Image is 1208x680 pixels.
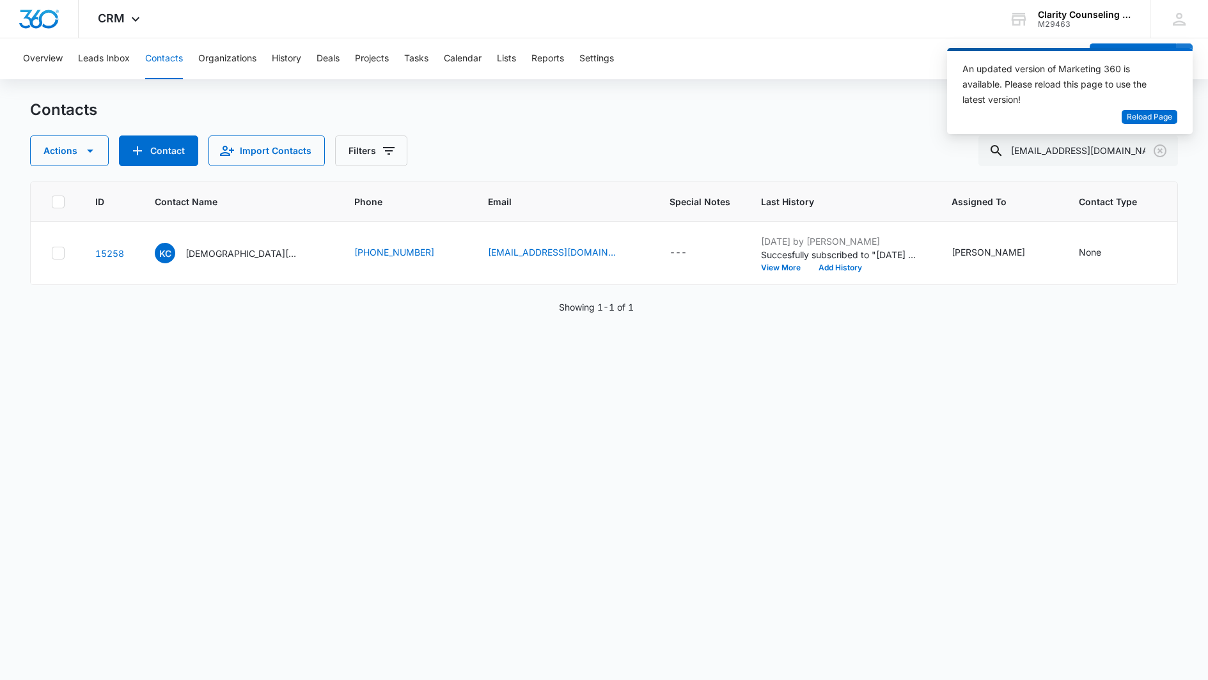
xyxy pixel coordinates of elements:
[488,245,639,261] div: Email - kmcash23@gmail.com - Select to Edit Field
[98,12,125,25] span: CRM
[1079,245,1124,261] div: Contact Type - None - Select to Edit Field
[95,195,106,208] span: ID
[952,245,1025,259] div: [PERSON_NAME]
[404,38,428,79] button: Tasks
[952,195,1030,208] span: Assigned To
[1150,141,1170,161] button: Clear
[155,195,305,208] span: Contact Name
[962,61,1162,107] div: An updated version of Marketing 360 is available. Please reload this page to use the latest version!
[670,195,730,208] span: Special Notes
[317,38,340,79] button: Deals
[497,38,516,79] button: Lists
[155,243,175,263] span: KC
[952,245,1048,261] div: Assigned To - Morgan DiGirolamo - Select to Edit Field
[155,243,324,263] div: Contact Name - Kristen Cash - Select to Edit Field
[670,245,687,261] div: ---
[978,135,1178,166] input: Search Contacts
[354,245,457,261] div: Phone - (815) 922-2411 - Select to Edit Field
[1079,245,1101,259] div: None
[444,38,482,79] button: Calendar
[208,135,325,166] button: Import Contacts
[30,135,109,166] button: Actions
[95,248,124,259] a: Navigate to contact details page for Kristen Cash
[1090,43,1176,74] button: Add Contact
[119,135,198,166] button: Add Contact
[354,195,439,208] span: Phone
[78,38,130,79] button: Leads Inbox
[198,38,256,79] button: Organizations
[23,38,63,79] button: Overview
[30,100,97,120] h1: Contacts
[185,247,301,260] p: [DEMOGRAPHIC_DATA][PERSON_NAME]
[1122,110,1177,125] button: Reload Page
[1038,10,1131,20] div: account name
[670,245,710,261] div: Special Notes - - Select to Edit Field
[488,195,620,208] span: Email
[355,38,389,79] button: Projects
[145,38,183,79] button: Contacts
[488,245,616,259] a: [EMAIL_ADDRESS][DOMAIN_NAME]
[531,38,564,79] button: Reports
[559,300,634,314] p: Showing 1-1 of 1
[1079,195,1137,208] span: Contact Type
[761,248,921,261] p: Succesfully subscribed to "[DATE] Reminder".
[761,195,902,208] span: Last History
[810,264,871,272] button: Add History
[272,38,301,79] button: History
[1127,111,1172,123] span: Reload Page
[1038,20,1131,29] div: account id
[354,245,434,259] a: [PHONE_NUMBER]
[335,135,407,166] button: Filters
[579,38,614,79] button: Settings
[761,264,810,272] button: View More
[761,235,921,248] p: [DATE] by [PERSON_NAME]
